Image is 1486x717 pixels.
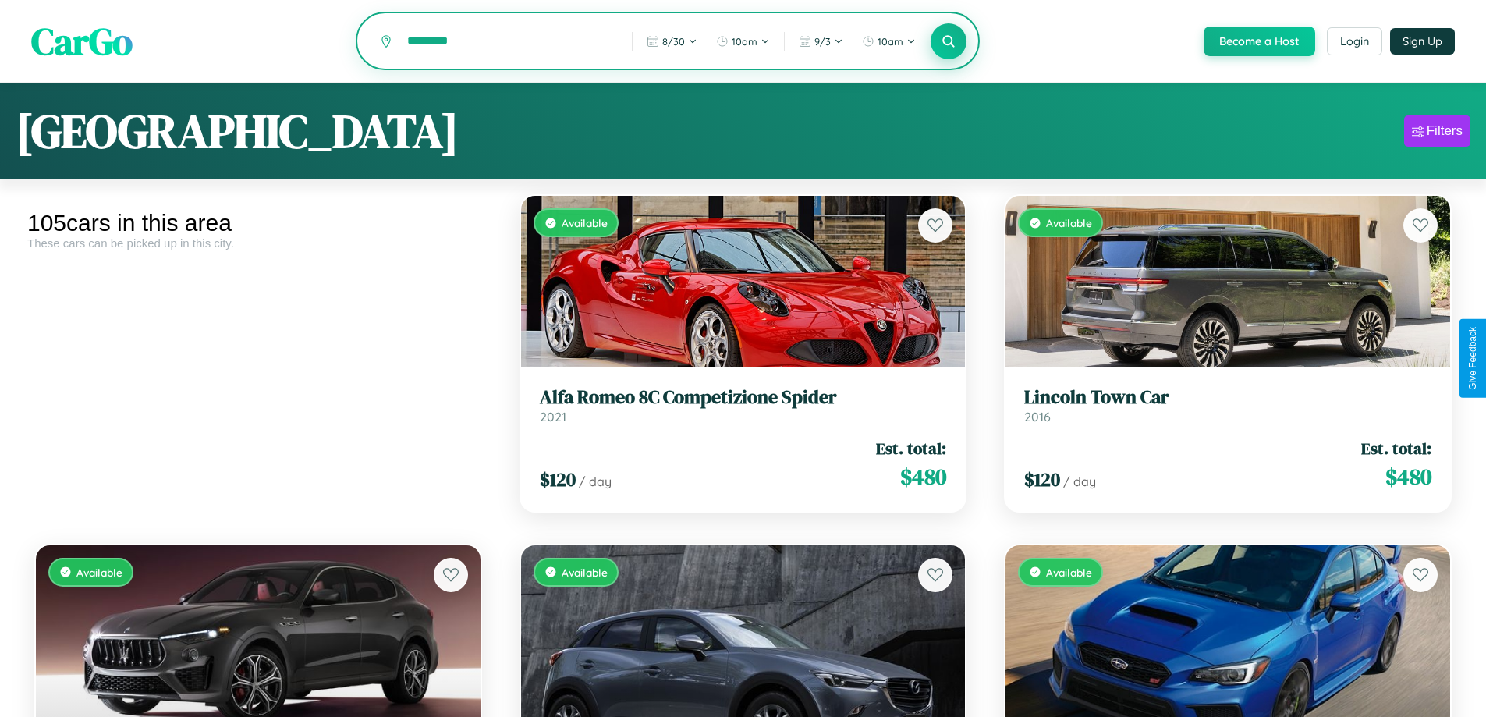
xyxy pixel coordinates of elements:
[540,467,576,492] span: $ 120
[814,35,831,48] span: 9 / 3
[1204,27,1315,56] button: Become a Host
[1063,474,1096,489] span: / day
[791,29,851,54] button: 9/3
[27,210,489,236] div: 105 cars in this area
[562,216,608,229] span: Available
[1024,467,1060,492] span: $ 120
[1404,115,1470,147] button: Filters
[540,386,947,409] h3: Alfa Romeo 8C Competizione Spider
[540,409,566,424] span: 2021
[662,35,685,48] span: 8 / 30
[708,29,778,54] button: 10am
[1046,216,1092,229] span: Available
[1024,386,1431,409] h3: Lincoln Town Car
[1390,28,1455,55] button: Sign Up
[562,566,608,579] span: Available
[900,461,946,492] span: $ 480
[76,566,122,579] span: Available
[1467,327,1478,390] div: Give Feedback
[732,35,757,48] span: 10am
[1046,566,1092,579] span: Available
[878,35,903,48] span: 10am
[16,99,459,163] h1: [GEOGRAPHIC_DATA]
[31,16,133,67] span: CarGo
[27,236,489,250] div: These cars can be picked up in this city.
[1361,437,1431,460] span: Est. total:
[540,386,947,424] a: Alfa Romeo 8C Competizione Spider2021
[1024,386,1431,424] a: Lincoln Town Car2016
[1427,123,1463,139] div: Filters
[1385,461,1431,492] span: $ 480
[579,474,612,489] span: / day
[854,29,924,54] button: 10am
[1327,27,1382,55] button: Login
[639,29,705,54] button: 8/30
[876,437,946,460] span: Est. total:
[1024,409,1051,424] span: 2016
